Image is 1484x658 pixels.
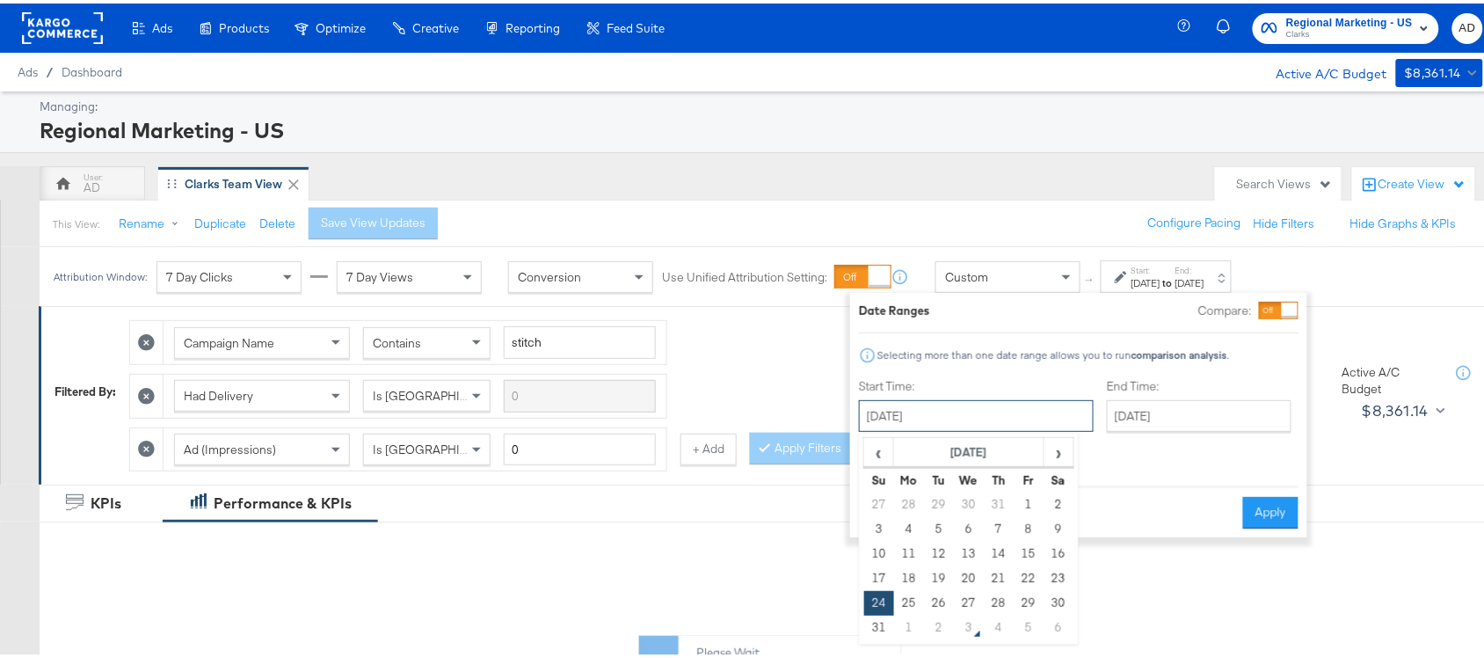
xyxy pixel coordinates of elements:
[40,112,1479,142] div: Regional Marketing - US
[1136,204,1254,236] button: Configure Pacing
[1014,489,1044,514] td: 1
[259,212,295,229] button: Delete
[1286,25,1413,39] span: Clarks
[859,299,930,316] div: Date Ranges
[1243,493,1298,525] button: Apply
[504,430,656,463] input: Enter a number
[1396,55,1483,84] button: $8,361.14
[924,538,954,563] td: 12
[1044,464,1073,489] th: Sa
[954,612,984,637] td: 3
[984,538,1014,563] td: 14
[373,438,507,454] span: Is [GEOGRAPHIC_DATA]
[1045,435,1073,462] span: ›
[1405,59,1462,81] div: $8,361.14
[894,514,924,538] td: 4
[316,18,366,32] span: Optimize
[412,18,459,32] span: Creative
[894,489,924,514] td: 28
[1014,514,1044,538] td: 8
[662,266,827,282] label: Use Unified Attribution Setting:
[1044,612,1073,637] td: 6
[865,435,892,462] span: ‹
[214,490,352,510] div: Performance & KPIs
[166,266,233,281] span: 7 Day Clicks
[219,18,269,32] span: Products
[680,430,737,462] button: + Add
[894,563,924,588] td: 18
[877,346,1230,358] div: Selecting more than one date range allows you to run .
[1107,375,1298,391] label: End Time:
[1044,538,1073,563] td: 16
[1342,361,1439,393] div: Active A/C Budget
[864,563,894,588] td: 17
[984,588,1014,612] td: 28
[373,332,421,347] span: Contains
[1175,261,1204,273] label: End:
[185,172,282,189] div: Clarks Team View
[859,375,1094,391] label: Start Time:
[954,489,984,514] td: 30
[106,205,198,237] button: Rename
[1131,345,1227,358] strong: comparison analysis
[924,612,954,637] td: 2
[346,266,413,281] span: 7 Day Views
[1014,538,1044,563] td: 15
[864,514,894,538] td: 3
[506,18,560,32] span: Reporting
[1082,274,1099,280] span: ↑
[1014,464,1044,489] th: Fr
[894,538,924,563] td: 11
[1044,563,1073,588] td: 23
[894,588,924,612] td: 25
[373,384,507,400] span: Is [GEOGRAPHIC_DATA]
[62,62,122,76] a: Dashboard
[167,175,177,185] div: Drag to reorder tab
[184,332,274,347] span: Campaign Name
[1286,11,1413,29] span: Regional Marketing - US
[1253,10,1439,40] button: Regional Marketing - USClarks
[38,62,62,76] span: /
[1362,394,1429,420] div: $8,361.14
[1258,55,1387,82] div: Active A/C Budget
[518,266,581,281] span: Conversion
[1175,273,1204,287] div: [DATE]
[1014,612,1044,637] td: 5
[1254,212,1315,229] button: Hide Filters
[40,95,1479,112] div: Managing:
[864,464,894,489] th: Su
[91,490,121,510] div: KPIs
[53,267,148,280] div: Attribution Window:
[504,323,656,355] input: Enter a search term
[945,266,988,281] span: Custom
[984,464,1014,489] th: Th
[1452,10,1483,40] button: AD
[954,563,984,588] td: 20
[894,435,1044,464] th: [DATE]
[53,214,99,228] div: This View:
[954,464,984,489] th: We
[1237,172,1333,189] div: Search Views
[1014,563,1044,588] td: 22
[924,514,954,538] td: 5
[984,514,1014,538] td: 7
[954,538,984,563] td: 13
[984,489,1014,514] td: 31
[184,384,253,400] span: Had Delivery
[864,612,894,637] td: 31
[184,438,276,454] span: Ad (Impressions)
[1014,588,1044,612] td: 29
[924,588,954,612] td: 26
[55,380,116,397] div: Filtered By:
[152,18,172,32] span: Ads
[607,18,665,32] span: Feed Suite
[194,212,246,229] button: Duplicate
[84,176,100,193] div: AD
[894,612,924,637] td: 1
[1379,172,1466,190] div: Create View
[1355,393,1449,421] button: $8,361.14
[504,377,656,409] input: Enter a search term
[954,514,984,538] td: 6
[1044,514,1073,538] td: 9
